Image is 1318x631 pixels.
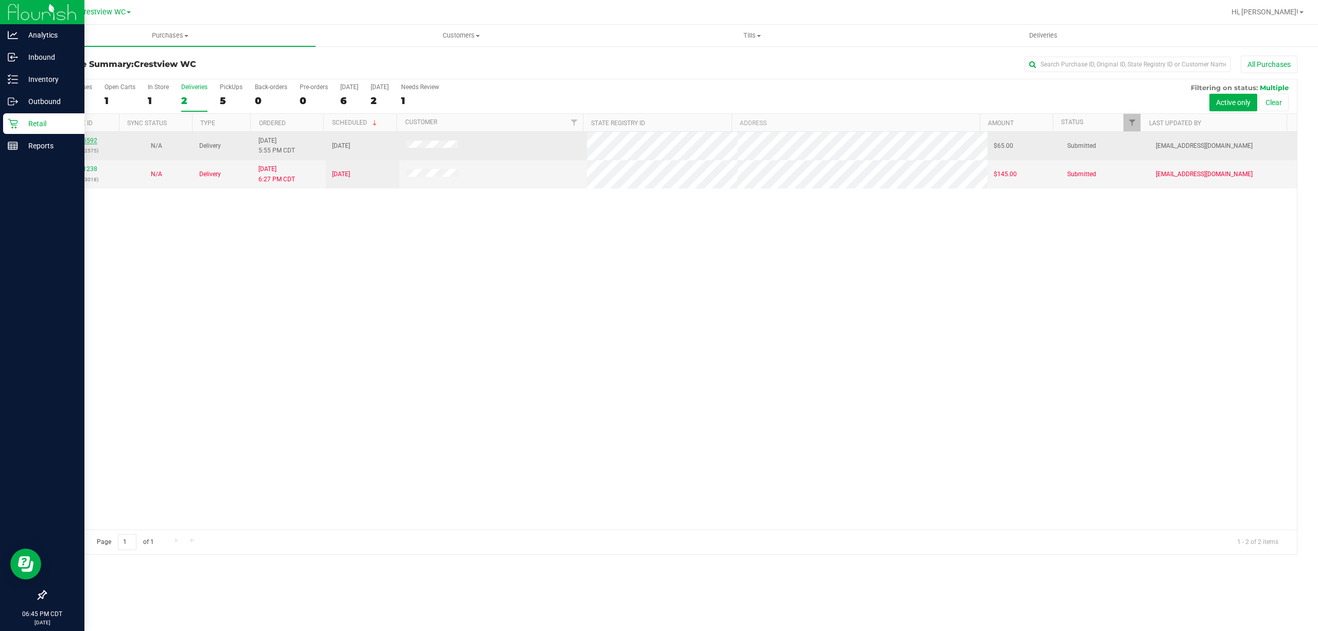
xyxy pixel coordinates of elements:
span: Not Applicable [151,170,162,178]
div: 1 [105,95,135,107]
div: Back-orders [255,83,287,91]
a: Scheduled [332,119,379,126]
span: [EMAIL_ADDRESS][DOMAIN_NAME] [1156,141,1253,151]
p: Inbound [18,51,80,63]
inline-svg: Analytics [8,30,18,40]
a: Sync Status [127,120,167,127]
inline-svg: Inventory [8,74,18,84]
span: Customers [316,31,606,40]
iframe: Resource center [10,549,41,579]
div: [DATE] [340,83,358,91]
span: [DATE] 5:55 PM CDT [258,136,295,156]
span: Deliveries [1015,31,1071,40]
p: [DATE] [5,619,80,626]
p: Outbound [18,95,80,108]
div: PickUps [220,83,242,91]
p: Inventory [18,73,80,86]
inline-svg: Outbound [8,96,18,107]
span: [DATE] [332,141,350,151]
span: [EMAIL_ADDRESS][DOMAIN_NAME] [1156,169,1253,179]
a: Filter [1123,114,1140,131]
div: 6 [340,95,358,107]
h3: Purchase Summary: [45,60,463,69]
a: 11811238 [68,165,97,173]
button: Clear [1259,94,1289,111]
div: Deliveries [181,83,207,91]
span: Tills [607,31,897,40]
span: Purchases [25,31,316,40]
div: 1 [401,95,439,107]
div: Needs Review [401,83,439,91]
span: [DATE] 6:27 PM CDT [258,164,295,184]
span: Crestview WC [134,59,196,69]
span: Delivery [199,169,221,179]
p: 06:45 PM CDT [5,609,80,619]
button: Active only [1209,94,1257,111]
button: All Purchases [1241,56,1297,73]
span: Delivery [199,141,221,151]
div: 0 [300,95,328,107]
a: Status [1061,118,1083,126]
span: Submitted [1067,141,1096,151]
span: $145.00 [994,169,1017,179]
a: 11825592 [68,137,97,144]
p: Retail [18,117,80,130]
a: Filter [566,114,583,131]
a: Amount [988,120,1014,127]
button: N/A [151,141,162,151]
div: 2 [371,95,389,107]
span: Not Applicable [151,142,162,149]
span: Multiple [1260,83,1289,92]
div: [DATE] [371,83,389,91]
a: Last Updated By [1149,120,1201,127]
p: Analytics [18,29,80,41]
th: Address [732,114,980,132]
inline-svg: Retail [8,118,18,129]
div: Pre-orders [300,83,328,91]
span: [DATE] [332,169,350,179]
inline-svg: Inbound [8,52,18,62]
a: Purchases [25,25,316,46]
p: Reports [18,140,80,152]
a: Ordered [259,120,286,127]
span: Submitted [1067,169,1096,179]
a: Customers [316,25,606,46]
div: 0 [255,95,287,107]
div: Open Carts [105,83,135,91]
span: Page of 1 [88,534,162,550]
input: Search Purchase ID, Original ID, State Registry ID or Customer Name... [1025,57,1230,72]
a: Customer [405,118,437,126]
div: 1 [148,95,169,107]
button: N/A [151,169,162,179]
inline-svg: Reports [8,141,18,151]
div: 5 [220,95,242,107]
span: 1 - 2 of 2 items [1229,534,1287,550]
div: In Store [148,83,169,91]
a: Type [200,120,215,127]
a: Tills [606,25,897,46]
div: 2 [181,95,207,107]
input: 1 [118,534,136,550]
a: Deliveries [898,25,1189,46]
span: Hi, [PERSON_NAME]! [1232,8,1298,16]
span: Crestview WC [79,8,126,16]
span: $65.00 [994,141,1013,151]
span: Filtering on status: [1191,83,1258,92]
a: State Registry ID [591,120,645,127]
